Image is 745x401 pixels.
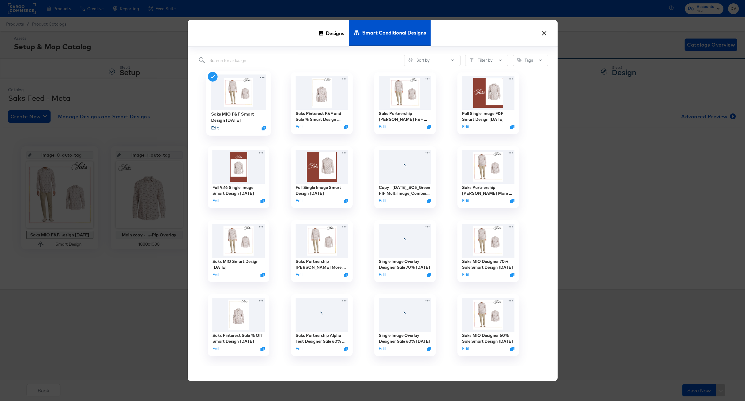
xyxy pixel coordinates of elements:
[296,259,348,270] div: Saks Partnership [PERSON_NAME] More Designer Sale 70% Smart Design [DATE]
[212,346,219,352] button: Edit
[374,294,436,356] div: Single Image Overlay Designer Sale 60% [DATE]EditDuplicate
[510,272,514,277] svg: Duplicate
[296,346,303,352] button: Edit
[374,220,436,282] div: Single Image Overlay Designer Sale 70% [DATE]EditDuplicate
[211,125,218,131] button: Edit
[379,76,431,110] img: 6thH8Q0LfEwqxE3sFojb0w.jpg
[379,333,431,344] div: Single Image Overlay Designer Sale 60% [DATE]
[260,346,265,351] svg: Duplicate
[212,333,265,344] div: Saks Pinterest Sale % Off Smart Design [DATE]
[344,125,348,129] svg: Duplicate
[513,55,548,66] button: TagTags
[457,146,519,208] div: Saks Partnership [PERSON_NAME] More Smart Design [DATE]EditDuplicate
[379,272,386,278] button: Edit
[469,58,474,62] svg: Filter
[462,198,469,204] button: Edit
[344,272,348,277] svg: Duplicate
[344,198,348,203] svg: Duplicate
[362,19,426,46] span: Smart Conditional Designs
[296,150,348,184] img: 11o76fIfKmKKPUr2DCxS9w.jpg
[212,298,265,332] img: P0vqk7x86KJGeBMR0uX2mQ.jpg
[212,224,265,258] img: Qv2GSaFK9Uka-MZff2HoNA.jpg
[197,55,298,66] input: Search for a design
[379,198,386,204] button: Edit
[462,333,514,344] div: Saks MIO Designer 60% Sale Smart Design [DATE]
[260,272,265,277] svg: Duplicate
[379,185,431,196] div: Copy - [DATE]_SO5_Green PIP Multi Image_Combined % Off + Strikethrough_Smart Design
[291,220,353,282] div: Saks Partnership [PERSON_NAME] More Designer Sale 70% Smart Design [DATE]EditDuplicate
[379,346,386,352] button: Edit
[462,124,469,130] button: Edit
[457,294,519,356] div: Saks MIO Designer 60% Sale Smart Design [DATE]EditDuplicate
[296,111,348,122] div: Saks Pinterest F&F and Sale % Smart Design [DATE]
[374,72,436,134] div: Saks Partnership [PERSON_NAME] F&F Smart Design [DATE]EditDuplicate
[296,124,303,130] button: Edit
[462,272,469,278] button: Edit
[427,272,431,277] svg: Duplicate
[462,224,514,258] img: Qv2GSaFK9Uka-MZff2HoNA.jpg
[462,111,514,122] div: Fall Single Image F&F Smart Design [DATE]
[212,150,265,184] img: pg7k05uY1CAv71_W9tCe5Q.jpg
[296,198,303,204] button: Edit
[296,224,348,258] img: 6thH8Q0LfEwqxE3sFojb0w.jpg
[260,198,265,203] svg: Duplicate
[379,111,431,122] div: Saks Partnership [PERSON_NAME] F&F Smart Design [DATE]
[517,58,522,62] svg: Tag
[427,125,431,129] svg: Duplicate
[510,346,514,351] svg: Duplicate
[291,294,353,356] div: Saks Partnership Alpha Test Designer Sale 60% Smart Design [DATE]EditDuplicate
[379,259,431,270] div: Single Image Overlay Designer Sale 70% [DATE]
[462,185,514,196] div: Saks Partnership [PERSON_NAME] More Smart Design [DATE]
[427,346,431,351] svg: Duplicate
[462,150,514,184] img: 6thH8Q0LfEwqxE3sFojb0w.jpg
[296,333,348,344] div: Saks Partnership Alpha Test Designer Sale 60% Smart Design [DATE]
[291,146,353,208] div: Fall Single Image Smart Design [DATE]EditDuplicate
[408,58,413,62] svg: Sliders
[261,126,266,130] svg: Duplicate
[208,220,269,282] div: Saks MIO Smart Design [DATE]EditDuplicate
[457,220,519,282] div: Saks MIO Designer 70% Sale Smart Design [DATE]EditDuplicate
[296,185,348,196] div: Fall Single Image Smart Design [DATE]
[374,146,436,208] div: Copy - [DATE]_SO5_Green PIP Multi Image_Combined % Off + Strikethrough_Smart DesignEditDuplicate
[326,20,344,47] span: Designs
[296,76,348,110] img: P0vqk7x86KJGeBMR0uX2mQ.jpg
[457,72,519,134] div: Fall Single Image F&F Smart Design [DATE]EditDuplicate
[208,294,269,356] div: Saks Pinterest Sale % Off Smart Design [DATE]EditDuplicate
[206,71,271,136] div: Saks MIO F&F Smart Design [DATE]EditDuplicate
[427,198,431,203] svg: Duplicate
[344,346,348,351] svg: Duplicate
[462,76,514,110] img: 11o76fIfKmKKPUr2DCxS9w.jpg
[211,111,266,123] div: Saks MIO F&F Smart Design [DATE]
[462,259,514,270] div: Saks MIO Designer 70% Sale Smart Design [DATE]
[212,198,219,204] button: Edit
[208,146,269,208] div: Fall 9:16 Single Image Smart Design [DATE]EditDuplicate
[212,185,265,196] div: Fall 9:16 Single Image Smart Design [DATE]
[404,55,461,66] button: SlidersSort by
[291,72,353,134] div: Saks Pinterest F&F and Sale % Smart Design [DATE]EditDuplicate
[462,346,469,352] button: Edit
[462,298,514,332] img: Qv2GSaFK9Uka-MZff2HoNA.jpg
[510,125,514,129] svg: Duplicate
[379,124,386,130] button: Edit
[510,198,514,203] svg: Duplicate
[296,272,303,278] button: Edit
[212,272,219,278] button: Edit
[212,259,265,270] div: Saks MIO Smart Design [DATE]
[539,26,550,37] button: ×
